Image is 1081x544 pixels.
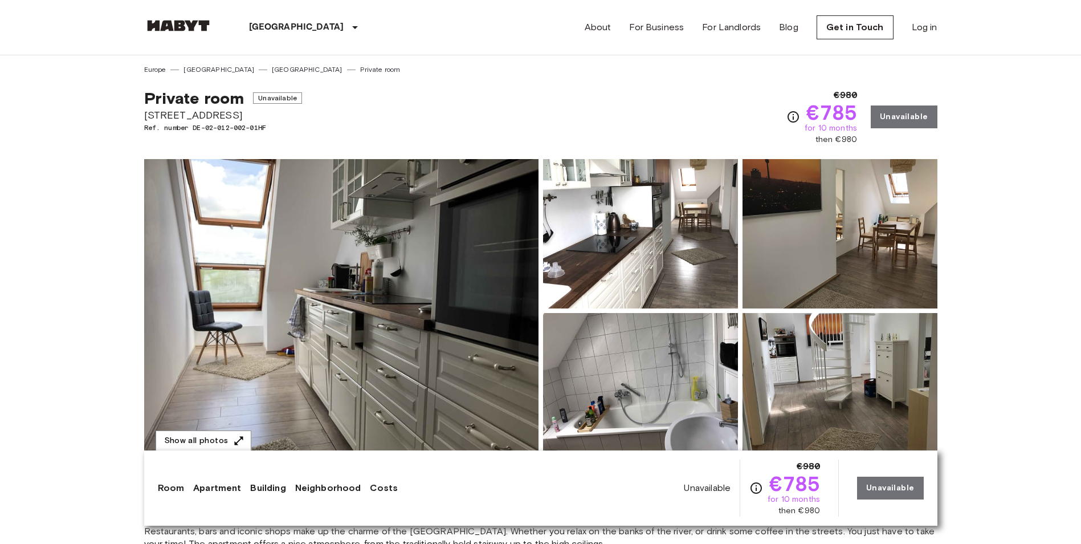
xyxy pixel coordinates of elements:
img: Picture of unit DE-02-012-002-01HF [743,313,937,462]
img: Marketing picture of unit DE-02-012-002-01HF [144,159,539,462]
span: then €980 [815,134,857,145]
a: Apartment [193,481,241,495]
svg: Check cost overview for full price breakdown. Please note that discounts apply to new joiners onl... [749,481,763,495]
img: Picture of unit DE-02-012-002-01HF [543,159,738,308]
img: Habyt [144,20,213,31]
a: For Landlords [702,21,761,34]
span: €785 [806,102,857,123]
a: Get in Touch [817,15,894,39]
p: [GEOGRAPHIC_DATA] [249,21,344,34]
img: Picture of unit DE-02-012-002-01HF [543,313,738,462]
svg: Check cost overview for full price breakdown. Please note that discounts apply to new joiners onl... [786,110,800,124]
span: then €980 [778,505,820,517]
a: Neighborhood [295,481,361,495]
span: €980 [834,88,857,102]
span: Unavailable [684,482,731,494]
a: Blog [779,21,798,34]
a: Building [250,481,285,495]
a: [GEOGRAPHIC_DATA] [183,64,254,75]
span: €980 [797,460,820,473]
a: Costs [370,481,398,495]
img: Picture of unit DE-02-012-002-01HF [743,159,937,308]
span: €785 [769,473,820,494]
span: for 10 months [768,494,820,505]
a: For Business [629,21,684,34]
span: Private room [144,88,244,108]
a: About [585,21,611,34]
span: [STREET_ADDRESS] [144,108,302,123]
a: Europe [144,64,166,75]
a: [GEOGRAPHIC_DATA] [272,64,342,75]
a: Room [158,481,185,495]
button: Show all photos [156,431,251,452]
span: Unavailable [253,92,302,104]
span: for 10 months [805,123,857,134]
span: Ref. number DE-02-012-002-01HF [144,123,302,133]
a: Log in [912,21,937,34]
a: Private room [360,64,401,75]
